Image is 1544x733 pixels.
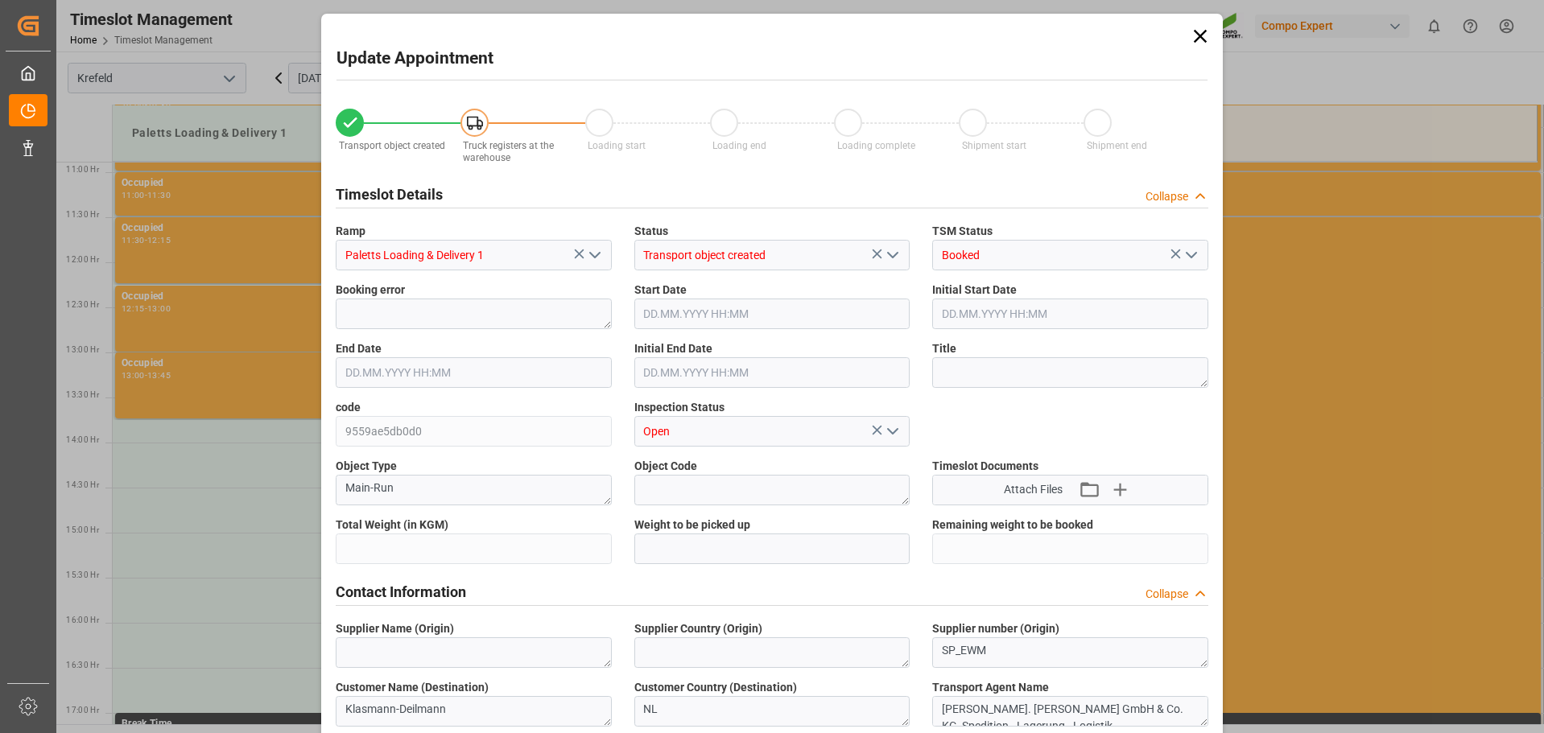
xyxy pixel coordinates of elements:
span: Start Date [634,282,687,299]
span: Loading end [712,140,766,151]
button: open menu [880,243,904,268]
span: Timeslot Documents [932,458,1038,475]
span: Object Code [634,458,697,475]
div: Collapse [1146,586,1188,603]
textarea: SP_EWM [932,637,1208,668]
textarea: NL [634,696,910,727]
span: Supplier number (Origin) [932,620,1059,637]
span: Truck registers at the warehouse [463,140,554,163]
span: Booking error [336,282,405,299]
input: DD.MM.YYYY HH:MM [634,299,910,329]
span: Shipment start [962,140,1026,151]
span: Total Weight (in KGM) [336,517,448,533]
span: Transport object created [339,140,445,151]
button: open menu [1178,243,1202,268]
span: Ramp [336,223,365,240]
span: Title [932,340,956,357]
span: Loading start [588,140,646,151]
button: open menu [880,419,904,444]
span: Loading complete [837,140,915,151]
span: Weight to be picked up [634,517,750,533]
textarea: Klasmann-Deilmann [336,696,612,727]
span: Supplier Name (Origin) [336,620,454,637]
input: DD.MM.YYYY HH:MM [336,357,612,388]
span: Transport Agent Name [932,679,1049,696]
h2: Contact Information [336,581,466,603]
button: open menu [581,243,605,268]
input: DD.MM.YYYY HH:MM [932,299,1208,329]
textarea: [PERSON_NAME]. [PERSON_NAME] GmbH & Co. KG, Spedition - Lagerung - Logistik [932,696,1208,727]
span: Object Type [336,458,397,475]
span: Supplier Country (Origin) [634,620,762,637]
span: Customer Name (Destination) [336,679,489,696]
textarea: Main-Run [336,475,612,505]
input: Type to search/select [336,240,612,270]
span: Remaining weight to be booked [932,517,1093,533]
span: Customer Country (Destination) [634,679,797,696]
h2: Update Appointment [336,46,493,72]
div: Collapse [1146,188,1188,205]
span: code [336,399,361,416]
span: Initial Start Date [932,282,1017,299]
span: Initial End Date [634,340,712,357]
span: Shipment end [1087,140,1147,151]
input: DD.MM.YYYY HH:MM [634,357,910,388]
span: TSM Status [932,223,993,240]
span: Inspection Status [634,399,725,416]
span: Attach Files [1004,481,1063,498]
h2: Timeslot Details [336,183,443,205]
span: End Date [336,340,382,357]
span: Status [634,223,668,240]
input: Type to search/select [634,240,910,270]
